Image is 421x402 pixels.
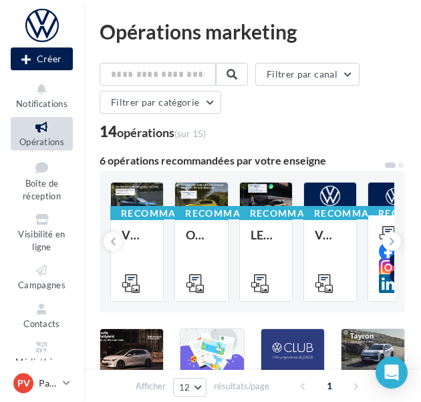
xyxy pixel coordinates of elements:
[239,206,338,221] div: Recommandé
[174,206,273,221] div: Recommandé
[23,178,61,201] span: Boîte de réception
[11,117,73,150] a: Opérations
[100,21,405,41] div: Opérations marketing
[174,128,206,139] span: (sur 15)
[390,270,402,282] div: 2
[179,382,190,393] span: 12
[18,229,65,252] span: Visibilité en ligne
[251,228,281,255] div: LEASING ÉLECTRIQUE 2025
[117,126,206,138] div: opérations
[11,371,73,396] a: PV Partenaire VW
[214,380,269,393] span: résultats/page
[15,357,69,367] span: Médiathèque
[18,280,65,290] span: Campagnes
[100,91,221,114] button: Filtrer par catégorie
[11,47,73,70] button: Créer
[11,337,73,370] a: Médiathèque
[19,136,64,147] span: Opérations
[136,380,166,393] span: Afficher
[186,228,217,255] div: OPO OCTOBRE 2025
[100,124,206,139] div: 14
[390,254,402,266] div: 2
[100,155,384,166] div: 6 opérations recommandées par votre enseigne
[376,357,408,389] div: Open Intercom Messenger
[303,206,402,221] div: Recommandé
[11,79,73,112] button: Notifications
[11,47,73,70] div: Nouvelle campagne
[16,98,67,109] span: Notifications
[11,299,73,332] a: Contacts
[39,377,57,390] p: Partenaire VW
[11,156,73,205] a: Boîte de réception
[17,377,30,390] span: PV
[255,63,360,86] button: Filtrer par canal
[23,318,60,329] span: Contacts
[11,260,73,293] a: Campagnes
[319,375,340,397] span: 1
[122,228,152,255] div: VW PRO - OFFRE OCTOBRE 25
[315,228,345,255] div: VOLKSWAGEN APRES-VENTE
[173,378,207,397] button: 12
[11,209,73,255] a: Visibilité en ligne
[110,206,209,221] div: Recommandé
